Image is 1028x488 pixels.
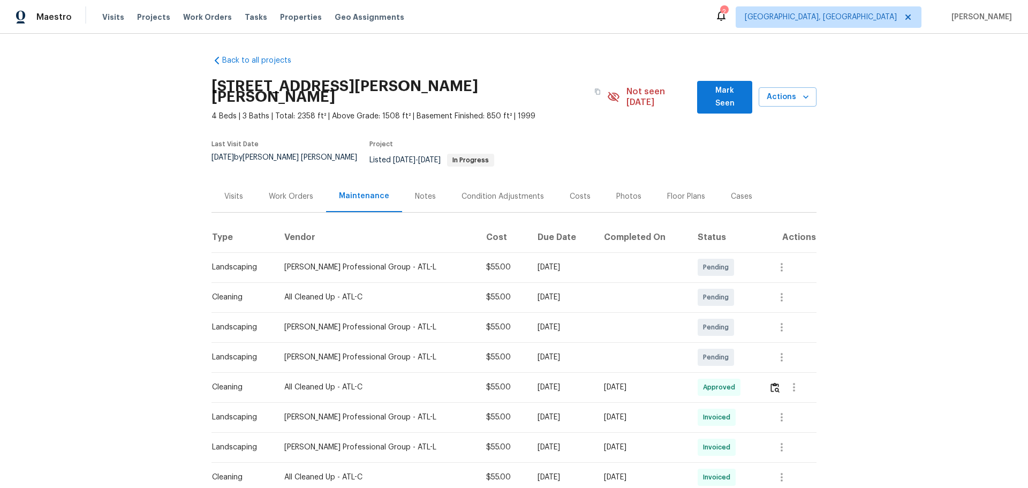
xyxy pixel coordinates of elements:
[703,442,735,453] span: Invoiced
[538,322,587,333] div: [DATE]
[703,472,735,483] span: Invoiced
[770,382,780,393] img: Review Icon
[462,191,544,202] div: Condition Adjustments
[211,154,234,161] span: [DATE]
[767,91,808,104] span: Actions
[478,222,529,252] th: Cost
[211,141,259,147] span: Last Visit Date
[538,262,587,273] div: [DATE]
[224,191,243,202] div: Visits
[538,382,587,393] div: [DATE]
[36,12,72,22] span: Maestro
[486,352,520,363] div: $55.00
[529,222,595,252] th: Due Date
[538,292,587,303] div: [DATE]
[486,292,520,303] div: $55.00
[706,84,744,110] span: Mark Seen
[393,156,441,164] span: -
[212,442,267,453] div: Landscaping
[486,382,520,393] div: $55.00
[211,81,588,102] h2: [STREET_ADDRESS][PERSON_NAME][PERSON_NAME]
[102,12,124,22] span: Visits
[212,292,267,303] div: Cleaning
[538,352,587,363] div: [DATE]
[335,12,404,22] span: Geo Assignments
[276,222,477,252] th: Vendor
[720,6,728,17] div: 2
[212,412,267,423] div: Landscaping
[538,442,587,453] div: [DATE]
[393,156,415,164] span: [DATE]
[703,382,739,393] span: Approved
[284,262,468,273] div: [PERSON_NAME] Professional Group - ATL-L
[284,292,468,303] div: All Cleaned Up - ATL-C
[418,156,441,164] span: [DATE]
[604,382,681,393] div: [DATE]
[667,191,705,202] div: Floor Plans
[588,82,607,101] button: Copy Address
[284,352,468,363] div: [PERSON_NAME] Professional Group - ATL-L
[703,292,733,303] span: Pending
[284,412,468,423] div: [PERSON_NAME] Professional Group - ATL-L
[284,442,468,453] div: [PERSON_NAME] Professional Group - ATL-L
[689,222,760,252] th: Status
[448,157,493,163] span: In Progress
[745,12,897,22] span: [GEOGRAPHIC_DATA], [GEOGRAPHIC_DATA]
[604,442,681,453] div: [DATE]
[538,472,587,483] div: [DATE]
[759,87,817,107] button: Actions
[486,442,520,453] div: $55.00
[604,412,681,423] div: [DATE]
[211,154,369,174] div: by [PERSON_NAME] [PERSON_NAME]
[486,322,520,333] div: $55.00
[731,191,752,202] div: Cases
[212,262,267,273] div: Landscaping
[284,382,468,393] div: All Cleaned Up - ATL-C
[616,191,641,202] div: Photos
[486,262,520,273] div: $55.00
[703,322,733,333] span: Pending
[415,191,436,202] div: Notes
[538,412,587,423] div: [DATE]
[947,12,1012,22] span: [PERSON_NAME]
[212,322,267,333] div: Landscaping
[280,12,322,22] span: Properties
[604,472,681,483] div: [DATE]
[284,472,468,483] div: All Cleaned Up - ATL-C
[703,262,733,273] span: Pending
[211,55,314,66] a: Back to all projects
[183,12,232,22] span: Work Orders
[760,222,817,252] th: Actions
[284,322,468,333] div: [PERSON_NAME] Professional Group - ATL-L
[769,374,781,400] button: Review Icon
[211,222,276,252] th: Type
[212,352,267,363] div: Landscaping
[212,472,267,483] div: Cleaning
[595,222,689,252] th: Completed On
[369,156,494,164] span: Listed
[269,191,313,202] div: Work Orders
[626,86,691,108] span: Not seen [DATE]
[697,81,752,114] button: Mark Seen
[486,412,520,423] div: $55.00
[703,352,733,363] span: Pending
[339,191,389,201] div: Maintenance
[703,412,735,423] span: Invoiced
[486,472,520,483] div: $55.00
[369,141,393,147] span: Project
[245,13,267,21] span: Tasks
[212,382,267,393] div: Cleaning
[570,191,591,202] div: Costs
[211,111,607,122] span: 4 Beds | 3 Baths | Total: 2358 ft² | Above Grade: 1508 ft² | Basement Finished: 850 ft² | 1999
[137,12,170,22] span: Projects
